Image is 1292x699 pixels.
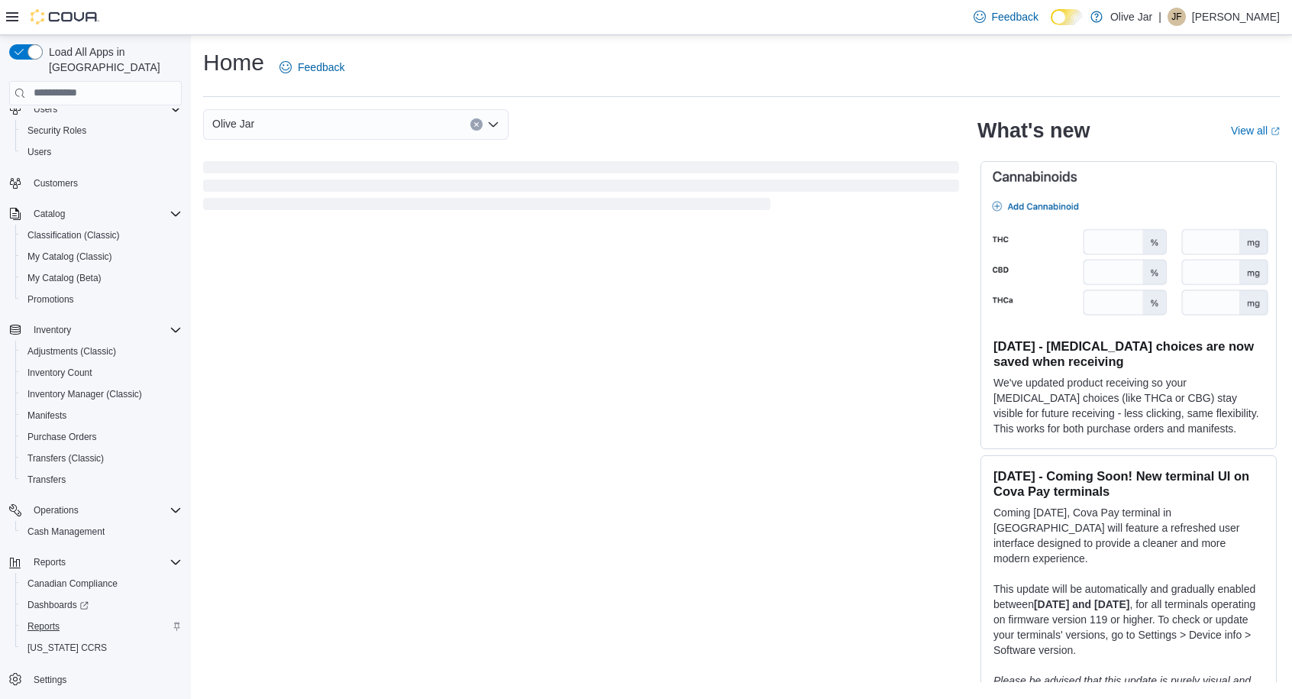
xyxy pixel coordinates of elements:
a: Inventory Manager (Classic) [21,385,148,403]
div: Jonathan Ferdman [1168,8,1186,26]
button: Promotions [15,289,188,310]
span: Transfers (Classic) [27,452,104,464]
span: My Catalog (Beta) [27,272,102,284]
a: Settings [27,671,73,689]
span: [US_STATE] CCRS [27,642,107,654]
button: Adjustments (Classic) [15,341,188,362]
input: Dark Mode [1051,9,1083,25]
span: Loading [203,164,959,213]
a: Dashboards [21,596,95,614]
span: My Catalog (Beta) [21,269,182,287]
p: Coming [DATE], Cova Pay terminal in [GEOGRAPHIC_DATA] will feature a refreshed user interface des... [993,505,1264,566]
span: Manifests [27,409,66,422]
h3: [DATE] - [MEDICAL_DATA] choices are now saved when receiving [993,338,1264,369]
span: Dashboards [21,596,182,614]
a: [US_STATE] CCRS [21,639,113,657]
button: Customers [3,172,188,194]
span: Transfers [21,471,182,489]
h1: Home [203,47,264,78]
span: Feedback [298,60,344,75]
button: Transfers (Classic) [15,448,188,469]
button: [US_STATE] CCRS [15,637,188,659]
span: Reports [27,553,182,571]
a: Transfers [21,471,72,489]
span: Security Roles [21,121,182,140]
span: Adjustments (Classic) [21,342,182,361]
span: Cash Management [27,526,105,538]
span: Catalog [34,208,65,220]
a: Dashboards [15,594,188,616]
a: Adjustments (Classic) [21,342,122,361]
button: Reports [3,552,188,573]
span: Inventory Count [21,364,182,382]
button: Open list of options [487,118,499,131]
button: My Catalog (Classic) [15,246,188,267]
button: Canadian Compliance [15,573,188,594]
h3: [DATE] - Coming Soon! New terminal UI on Cova Pay terminals [993,468,1264,499]
button: My Catalog (Beta) [15,267,188,289]
span: Settings [27,669,182,688]
span: My Catalog (Classic) [21,248,182,266]
a: Cash Management [21,523,111,541]
a: Transfers (Classic) [21,449,110,468]
span: Washington CCRS [21,639,182,657]
svg: External link [1271,127,1280,136]
p: We've updated product receiving so your [MEDICAL_DATA] choices (like THCa or CBG) stay visible fo... [993,375,1264,436]
button: Clear input [470,118,483,131]
span: Feedback [992,9,1038,24]
a: Security Roles [21,121,92,140]
h2: What's new [977,118,1090,143]
span: Operations [27,501,182,519]
span: Inventory Manager (Classic) [21,385,182,403]
span: Canadian Compliance [27,578,118,590]
span: Users [27,100,182,118]
span: Canadian Compliance [21,574,182,593]
a: Reports [21,617,66,636]
span: Classification (Classic) [27,229,120,241]
span: Manifests [21,406,182,425]
span: Operations [34,504,79,516]
a: Promotions [21,290,80,309]
button: Transfers [15,469,188,490]
span: Inventory Manager (Classic) [27,388,142,400]
span: JF [1171,8,1181,26]
span: Purchase Orders [27,431,97,443]
span: Inventory [27,321,182,339]
button: Manifests [15,405,188,426]
span: Inventory Count [27,367,92,379]
button: Reports [15,616,188,637]
span: Promotions [21,290,182,309]
a: Classification (Classic) [21,226,126,244]
span: Users [34,103,57,115]
a: Feedback [967,2,1045,32]
button: Inventory [3,319,188,341]
a: My Catalog (Classic) [21,248,118,266]
span: Settings [34,674,66,686]
span: Transfers [27,474,66,486]
span: Customers [27,173,182,193]
p: This update will be automatically and gradually enabled between , for all terminals operating on ... [993,581,1264,658]
a: View allExternal link [1231,125,1280,137]
span: My Catalog (Classic) [27,251,112,263]
span: Customers [34,177,78,189]
button: Reports [27,553,72,571]
p: | [1158,8,1161,26]
button: Catalog [3,203,188,225]
span: Inventory [34,324,71,336]
span: Purchase Orders [21,428,182,446]
button: Inventory Count [15,362,188,383]
a: My Catalog (Beta) [21,269,108,287]
img: Cova [31,9,99,24]
span: Security Roles [27,125,86,137]
span: Reports [21,617,182,636]
span: Olive Jar [212,115,254,133]
a: Feedback [273,52,350,83]
button: Security Roles [15,120,188,141]
span: Catalog [27,205,182,223]
p: [PERSON_NAME] [1192,8,1280,26]
button: Users [27,100,63,118]
span: Load All Apps in [GEOGRAPHIC_DATA] [43,44,182,75]
span: Transfers (Classic) [21,449,182,468]
p: Olive Jar [1110,8,1152,26]
span: Users [27,146,51,158]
